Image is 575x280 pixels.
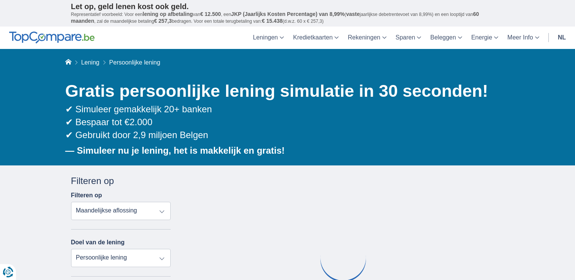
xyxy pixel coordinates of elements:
div: ✔ Simuleer gemakkelijk 20+ banken ✔ Bespaar tot €2.000 ✔ Gebruikt door 2,9 miljoen Belgen [65,103,504,142]
h1: Gratis persoonlijke lening simulatie in 30 seconden! [65,79,504,103]
div: Filteren op [71,175,171,187]
label: Filteren op [71,192,102,199]
p: Representatief voorbeeld: Voor een van , een ( jaarlijkse debetrentevoet van 8,99%) en een loopti... [71,11,504,25]
a: Beleggen [426,27,467,49]
a: Kredietkaarten [288,27,343,49]
span: € 257,3 [154,18,172,24]
a: Energie [467,27,503,49]
a: Lening [81,59,99,66]
p: Let op, geld lenen kost ook geld. [71,2,504,11]
span: € 12.500 [200,11,221,17]
a: Sparen [391,27,426,49]
span: JKP (Jaarlijks Kosten Percentage) van 8,99% [231,11,345,17]
span: € 15.438 [262,18,283,24]
a: nl [553,27,570,49]
a: Meer Info [503,27,544,49]
span: lening op afbetaling [143,11,193,17]
span: Persoonlijke lening [109,59,160,66]
a: Rekeningen [343,27,391,49]
img: TopCompare [9,31,95,44]
a: Leningen [248,27,288,49]
span: 60 maanden [71,11,479,24]
a: Home [65,59,71,66]
b: — Simuleer nu je lening, het is makkelijk en gratis! [65,145,285,156]
label: Doel van de lening [71,239,125,246]
span: vaste [346,11,360,17]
